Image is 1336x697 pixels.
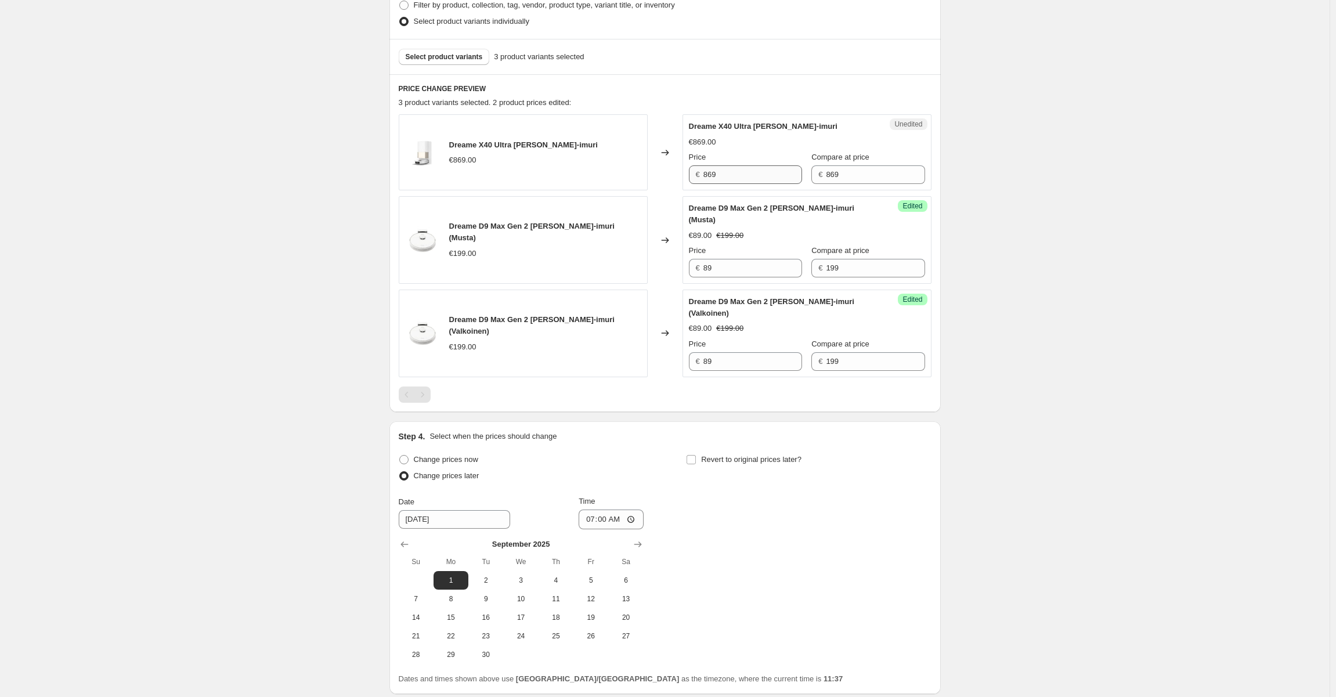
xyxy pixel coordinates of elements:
span: 3 product variants selected [494,51,584,63]
span: Price [689,246,706,255]
span: 11 [543,594,569,604]
strike: €199.00 [716,230,743,241]
th: Wednesday [503,552,538,571]
button: Saturday September 13 2025 [608,590,643,608]
button: Thursday September 11 2025 [539,590,573,608]
h6: PRICE CHANGE PREVIEW [399,84,931,93]
button: Sunday September 7 2025 [399,590,434,608]
span: Price [689,340,706,348]
div: €869.00 [449,154,476,166]
button: Wednesday September 3 2025 [503,571,538,590]
div: €199.00 [449,248,476,259]
span: 14 [403,613,429,622]
span: Tu [473,557,499,566]
span: Compare at price [811,246,869,255]
button: Sunday September 14 2025 [399,608,434,627]
button: Wednesday September 10 2025 [503,590,538,608]
span: 12 [578,594,604,604]
span: Dreame D9 Max Gen 2 [PERSON_NAME]-imuri (Valkoinen) [449,315,615,335]
button: Wednesday September 17 2025 [503,608,538,627]
span: Dreame D9 Max Gen 2 [PERSON_NAME]-imuri (Musta) [689,204,854,224]
th: Tuesday [468,552,503,571]
span: 8 [438,594,464,604]
button: Monday September 29 2025 [434,645,468,664]
button: Friday September 19 2025 [573,608,608,627]
span: Revert to original prices later? [701,455,801,464]
button: Monday September 1 2025 [434,571,468,590]
span: Mo [438,557,464,566]
span: Filter by product, collection, tag, vendor, product type, variant title, or inventory [414,1,675,9]
span: Dreame X40 Ultra [PERSON_NAME]-imuri [689,122,837,131]
button: Tuesday September 30 2025 [468,645,503,664]
div: €89.00 [689,323,712,334]
input: 12:00 [579,510,644,529]
span: 3 [508,576,533,585]
nav: Pagination [399,387,431,403]
span: Select product variants [406,52,483,62]
span: Fr [578,557,604,566]
div: €199.00 [449,341,476,353]
th: Sunday [399,552,434,571]
span: Change prices now [414,455,478,464]
img: Total-Front_218011a1-3584-4de4-849e-17593cbe5f6e_80x.jpg [405,223,440,258]
span: Dreame D9 Max Gen 2 [PERSON_NAME]-imuri (Valkoinen) [689,297,854,317]
span: 18 [543,613,569,622]
button: Friday September 12 2025 [573,590,608,608]
span: Date [399,497,414,506]
button: Saturday September 27 2025 [608,627,643,645]
button: Tuesday September 16 2025 [468,608,503,627]
button: Show next month, October 2025 [630,536,646,552]
span: Su [403,557,429,566]
th: Monday [434,552,468,571]
span: 6 [613,576,638,585]
span: € [696,170,700,179]
span: 26 [578,631,604,641]
strike: €199.00 [716,323,743,334]
span: 19 [578,613,604,622]
h2: Step 4. [399,431,425,442]
span: Unedited [894,120,922,129]
div: €869.00 [689,136,716,148]
th: Saturday [608,552,643,571]
span: We [508,557,533,566]
th: Friday [573,552,608,571]
span: 7 [403,594,429,604]
span: 17 [508,613,533,622]
span: Compare at price [811,340,869,348]
span: 21 [403,631,429,641]
span: 3 product variants selected. 2 product prices edited: [399,98,572,107]
span: 25 [543,631,569,641]
button: Thursday September 4 2025 [539,571,573,590]
span: € [818,357,822,366]
button: Saturday September 20 2025 [608,608,643,627]
span: Th [543,557,569,566]
button: Friday September 5 2025 [573,571,608,590]
th: Thursday [539,552,573,571]
button: Tuesday September 9 2025 [468,590,503,608]
button: Sunday September 21 2025 [399,627,434,645]
span: € [818,263,822,272]
span: 16 [473,613,499,622]
span: 20 [613,613,638,622]
span: 28 [403,650,429,659]
button: Tuesday September 2 2025 [468,571,503,590]
button: Thursday September 25 2025 [539,627,573,645]
span: 5 [578,576,604,585]
span: Dates and times shown above use as the timezone, where the current time is [399,674,843,683]
button: Sunday September 28 2025 [399,645,434,664]
div: €89.00 [689,230,712,241]
b: [GEOGRAPHIC_DATA]/[GEOGRAPHIC_DATA] [516,674,679,683]
span: Time [579,497,595,505]
span: Compare at price [811,153,869,161]
button: Saturday September 6 2025 [608,571,643,590]
button: Friday September 26 2025 [573,627,608,645]
span: 4 [543,576,569,585]
span: 9 [473,594,499,604]
span: € [696,263,700,272]
span: Edited [902,295,922,304]
img: X40Ultra_03524130-19ae-4ab2-821b-cbd1fe57f64c_80x.jpg [405,135,440,170]
button: Wednesday September 24 2025 [503,627,538,645]
span: 23 [473,631,499,641]
button: Monday September 15 2025 [434,608,468,627]
img: Total-Front_218011a1-3584-4de4-849e-17593cbe5f6e_80x.jpg [405,316,440,351]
